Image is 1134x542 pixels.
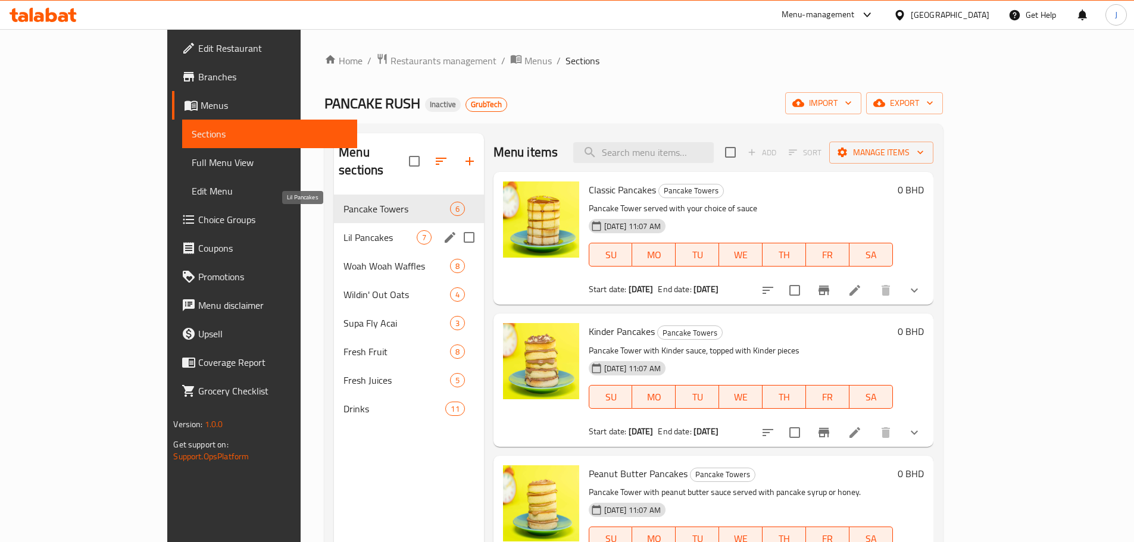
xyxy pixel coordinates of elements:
span: Add item [743,143,781,162]
button: show more [900,276,929,305]
span: Woah Woah Waffles [343,259,449,273]
a: Promotions [172,262,357,291]
a: Grocery Checklist [172,377,357,405]
span: MO [637,246,671,264]
span: WE [724,246,758,264]
span: Peanut Butter Pancakes [589,465,688,483]
span: 11 [446,403,464,415]
span: Edit Menu [192,184,347,198]
span: WE [724,389,758,406]
span: Supa Fly Acai [343,316,449,330]
span: FR [811,389,845,406]
span: Promotions [198,270,347,284]
p: Pancake Tower with peanut butter sauce served with pancake syrup or honey. [589,485,893,500]
button: Branch-specific-item [810,418,838,447]
span: Select to update [782,278,807,303]
span: Select section first [781,143,829,162]
span: Pancake Towers [659,184,723,198]
div: items [450,287,465,302]
b: [DATE] [629,424,654,439]
h6: 0 BHD [898,323,924,340]
button: FR [806,385,849,409]
span: SA [854,246,888,264]
a: Full Menu View [182,148,357,177]
button: import [785,92,861,114]
span: 1.0.0 [205,416,223,432]
span: export [876,96,933,111]
div: Pancake Towers6 [334,195,484,223]
span: 4 [451,289,464,300]
span: Restaurants management [391,54,496,68]
button: SU [589,385,633,409]
button: edit [441,228,459,246]
div: items [450,316,465,330]
span: Pancake Towers [691,468,755,481]
li: / [557,54,561,68]
div: Pancake Towers [657,325,723,340]
div: Fresh Juices5 [334,366,484,394]
a: Menu disclaimer [172,291,357,319]
span: MO [637,389,671,406]
span: Pancake Towers [343,202,449,216]
span: Manage items [839,145,924,160]
img: Kinder Pancakes [503,323,579,399]
p: Pancake Tower served with your choice of sauce [589,201,893,216]
span: [DATE] 11:07 AM [599,221,666,232]
span: Drinks [343,402,445,416]
button: WE [719,385,763,409]
span: 5 [451,375,464,386]
img: Peanut Butter Pancakes [503,465,579,541]
span: Lil Pancakes [343,230,416,245]
span: 7 [417,232,431,243]
div: Lil Pancakes7edit [334,223,484,252]
span: Classic Pancakes [589,181,656,199]
a: Support.OpsPlatform [173,449,249,464]
span: Full Menu View [192,155,347,170]
div: Drinks11 [334,394,484,423]
span: import [795,96,852,111]
span: Select section [718,140,743,165]
button: Branch-specific-item [810,276,838,305]
button: sort-choices [754,276,782,305]
span: [DATE] 11:07 AM [599,363,666,374]
nav: Menu sections [334,190,484,428]
span: [DATE] 11:07 AM [599,505,666,516]
button: export [866,92,943,114]
span: Grocery Checklist [198,384,347,398]
div: Wildin' Out Oats4 [334,280,484,309]
span: Inactive [425,99,461,109]
h6: 0 BHD [898,465,924,482]
span: Sections [192,127,347,141]
span: Edit Restaurant [198,41,347,55]
span: Pancake Towers [658,326,722,340]
span: Menu disclaimer [198,298,347,312]
div: items [450,202,465,216]
div: Fresh Juices [343,373,449,387]
button: delete [871,276,900,305]
span: Sort sections [427,147,455,176]
span: 3 [451,318,464,329]
b: [DATE] [693,424,718,439]
span: Wildin' Out Oats [343,287,449,302]
a: Menus [172,91,357,120]
input: search [573,142,714,163]
img: Classic Pancakes [503,181,579,258]
span: 8 [451,346,464,358]
button: WE [719,243,763,267]
div: items [450,373,465,387]
a: Sections [182,120,357,148]
a: Edit Menu [182,177,357,205]
button: Manage items [829,142,933,164]
svg: Show Choices [907,283,921,297]
span: TU [680,389,714,406]
span: Fresh Fruit [343,344,449,359]
span: Sections [566,54,599,68]
b: [DATE] [693,281,718,297]
span: TH [767,389,801,406]
span: 8 [451,261,464,272]
span: Coupons [198,241,347,255]
button: FR [806,243,849,267]
div: Pancake Towers [658,184,724,198]
span: Select to update [782,420,807,445]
